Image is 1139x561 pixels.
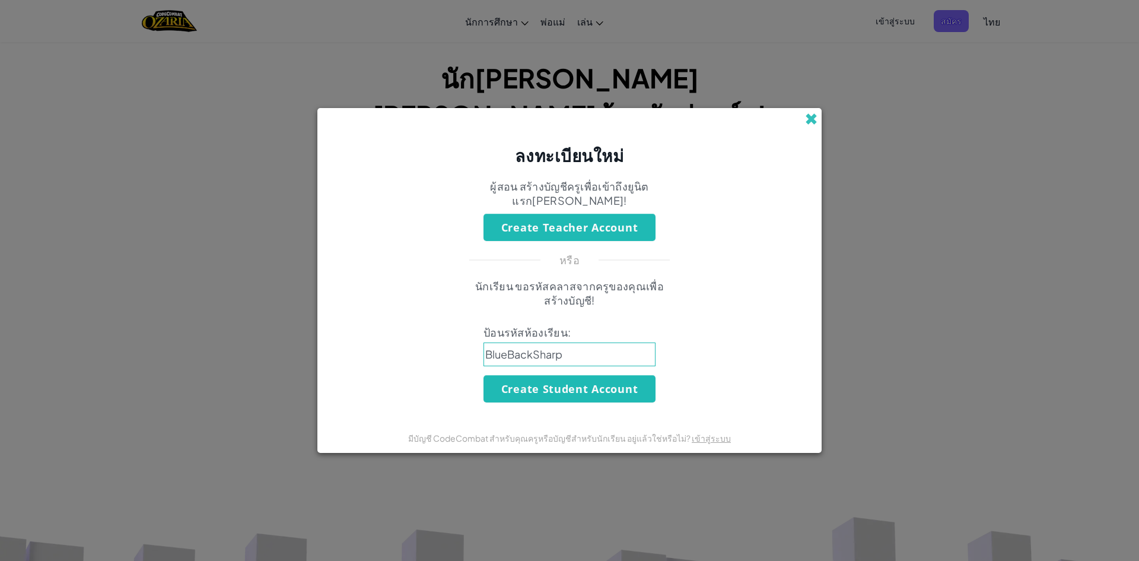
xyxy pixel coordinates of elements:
p: นักเรียน ขอรหัสคลาสจากครูของคุณเพื่อสร้างบัญชี! [466,279,673,308]
span: มีบัญชี CodeCombat สำหรับคุณครูหรือบัญชีสำหรับนักเรียน อยู่แล้วใช่หรือไม่? [408,433,692,443]
p: หรือ [559,253,580,267]
p: ผู้สอน สร้างบัญชีครูเพื่อเข้าถึงยูนิตแรก[PERSON_NAME]! [466,179,673,208]
span: ลงทะเบียนใหม่ [515,145,623,166]
button: Create Student Account [483,375,656,402]
button: Create Teacher Account [483,214,656,241]
span: ป้อนรหัสห้องเรียน: [483,325,656,340]
a: เข้าสู่ระบบ [692,433,731,443]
